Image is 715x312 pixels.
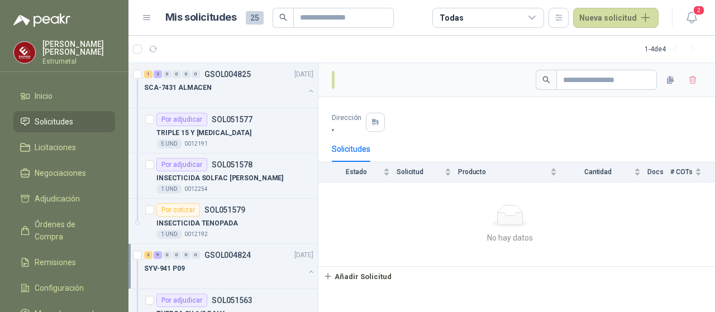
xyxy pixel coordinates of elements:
[156,294,207,307] div: Por adjudicar
[318,267,715,286] a: Añadir Solicitud
[35,282,84,294] span: Configuración
[13,188,115,209] a: Adjudicación
[184,140,208,148] p: 0012191
[35,116,73,128] span: Solicitudes
[318,162,397,183] th: Estado
[246,11,264,25] span: 25
[184,230,208,239] p: 0012192
[144,263,185,274] p: SYV-941 P09
[647,162,670,183] th: Docs
[318,267,397,286] button: Añadir Solicitud
[156,140,182,148] div: 5 UND
[564,162,647,183] th: Cantidad
[279,13,287,21] span: search
[128,108,318,153] a: Por adjudicarSOL051577TRIPLE 15 Y [MEDICAL_DATA]5 UND0012191
[144,68,316,103] a: 1 2 0 0 0 0 GSOL004825[DATE] SCA-7431 ALMACEN
[13,13,70,27] img: Logo peakr
[681,8,702,28] button: 2
[156,203,200,217] div: Por cotizar
[212,296,252,304] p: SOL051563
[156,218,238,229] p: INSECTICIDA TENOPADA
[173,70,181,78] div: 0
[35,141,76,153] span: Licitaciones
[212,161,252,169] p: SOL051578
[323,232,697,244] div: No hay datos
[173,251,181,259] div: 0
[397,168,442,176] span: Solicitud
[35,193,80,205] span: Adjudicación
[35,167,86,179] span: Negociaciones
[156,113,207,126] div: Por adjudicar
[294,69,313,80] p: [DATE]
[13,111,115,132] a: Solicitudes
[144,70,152,78] div: 1
[542,76,550,84] span: search
[397,162,458,183] th: Solicitud
[564,168,632,176] span: Cantidad
[35,218,104,243] span: Órdenes de Compra
[163,70,171,78] div: 0
[184,185,208,194] p: 0012254
[13,85,115,107] a: Inicio
[35,256,76,268] span: Remisiones
[182,70,190,78] div: 0
[144,248,316,284] a: 3 9 0 0 0 0 GSOL004824[DATE] SYV-941 P09
[192,251,200,259] div: 0
[192,70,200,78] div: 0
[332,143,370,155] div: Solicitudes
[163,251,171,259] div: 0
[13,277,115,299] a: Configuración
[128,199,318,244] a: Por cotizarSOL051579INSECTICIDA TENOPADA1 UND0012192
[458,162,564,183] th: Producto
[165,9,237,26] h1: Mis solicitudes
[204,206,245,214] p: SOL051579
[42,40,115,56] p: [PERSON_NAME] [PERSON_NAME]
[332,114,361,122] p: Dirección
[13,214,115,247] a: Órdenes de Compra
[332,122,361,131] p: ,
[144,83,212,93] p: SCA-7431 ALMACEN
[440,12,463,24] div: Todas
[670,162,715,183] th: # COTs
[332,168,381,176] span: Estado
[35,90,53,102] span: Inicio
[294,250,313,261] p: [DATE]
[128,153,318,199] a: Por adjudicarSOL051578INSECTICIDA SOLFAC [PERSON_NAME]1 UND0012254
[42,58,115,65] p: Estrumetal
[670,168,693,176] span: # COTs
[693,5,705,16] span: 2
[156,173,283,184] p: INSECTICIDA SOLFAC [PERSON_NAME]
[156,230,182,239] div: 1 UND
[212,116,252,123] p: SOL051577
[13,162,115,184] a: Negociaciones
[204,251,251,259] p: GSOL004824
[154,70,162,78] div: 2
[458,168,548,176] span: Producto
[204,70,251,78] p: GSOL004825
[13,252,115,273] a: Remisiones
[156,158,207,171] div: Por adjudicar
[156,185,182,194] div: 1 UND
[645,40,702,58] div: 1 - 4 de 4
[13,137,115,158] a: Licitaciones
[156,128,251,138] p: TRIPLE 15 Y [MEDICAL_DATA]
[14,42,35,63] img: Company Logo
[154,251,162,259] div: 9
[573,8,659,28] button: Nueva solicitud
[144,251,152,259] div: 3
[182,251,190,259] div: 0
